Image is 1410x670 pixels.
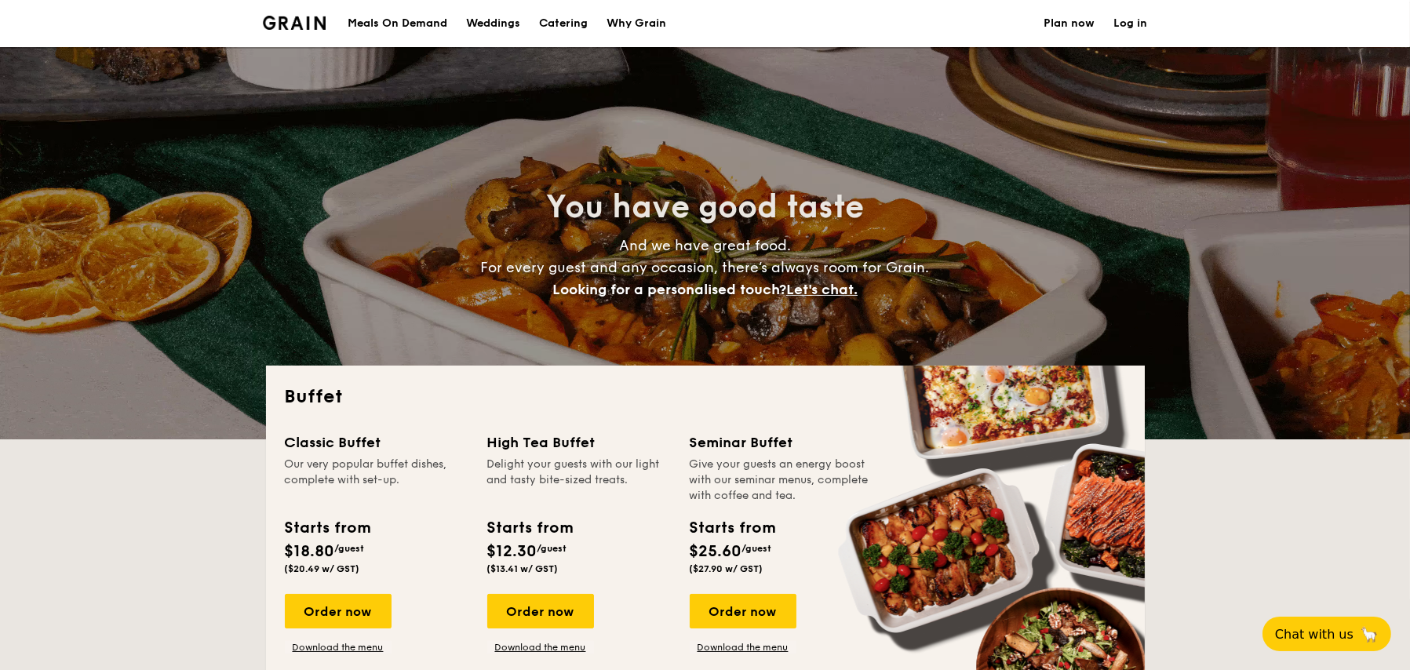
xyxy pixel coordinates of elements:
[690,563,763,574] span: ($27.90 w/ GST)
[690,641,796,654] a: Download the menu
[487,594,594,628] div: Order now
[487,457,671,504] div: Delight your guests with our light and tasty bite-sized treats.
[1360,625,1379,643] span: 🦙
[285,542,335,561] span: $18.80
[487,641,594,654] a: Download the menu
[742,543,772,554] span: /guest
[690,457,873,504] div: Give your guests an energy boost with our seminar menus, complete with coffee and tea.
[537,543,567,554] span: /guest
[285,457,468,504] div: Our very popular buffet dishes, complete with set-up.
[487,563,559,574] span: ($13.41 w/ GST)
[690,594,796,628] div: Order now
[481,237,930,298] span: And we have great food. For every guest and any occasion, there’s always room for Grain.
[690,516,775,540] div: Starts from
[487,431,671,453] div: High Tea Buffet
[690,431,873,453] div: Seminar Buffet
[285,516,370,540] div: Starts from
[786,281,858,298] span: Let's chat.
[263,16,326,30] img: Grain
[285,431,468,453] div: Classic Buffet
[285,563,360,574] span: ($20.49 w/ GST)
[263,16,326,30] a: Logotype
[1262,617,1391,651] button: Chat with us🦙
[285,594,392,628] div: Order now
[285,641,392,654] a: Download the menu
[1275,627,1354,642] span: Chat with us
[690,542,742,561] span: $25.60
[487,516,573,540] div: Starts from
[552,281,786,298] span: Looking for a personalised touch?
[285,384,1126,410] h2: Buffet
[546,188,864,226] span: You have good taste
[487,542,537,561] span: $12.30
[335,543,365,554] span: /guest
